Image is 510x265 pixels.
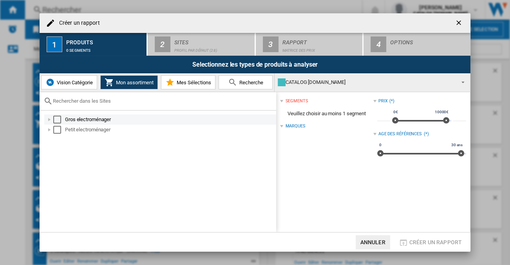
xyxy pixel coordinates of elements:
div: 4 [371,36,386,52]
span: Mes Sélections [175,80,211,85]
span: Veuillez choisir au moins 1 segment [280,106,373,121]
div: Profil par défaut (28) [174,44,251,53]
div: Gros electroménager [65,116,275,123]
span: 30 ans [450,142,464,148]
div: 0 segments [66,44,143,53]
div: 1 [47,36,62,52]
div: Age des références [378,131,422,137]
div: Matrice des prix [282,44,360,53]
span: Créer un rapport [409,239,462,245]
button: Créer un rapport [396,235,464,249]
h4: Créer un rapport [55,19,100,27]
div: CATALOG [DOMAIN_NAME] [278,77,454,88]
button: getI18NText('BUTTONS.CLOSE_DIALOG') [452,15,467,31]
span: Recherche [237,80,263,85]
div: Rapport [282,36,360,44]
div: 2 [155,36,170,52]
button: 4 Options [364,33,470,56]
button: Recherche [219,75,273,89]
div: segments [285,98,308,104]
span: Mon assortiment [114,80,154,85]
button: Mes Sélections [161,75,215,89]
div: Sites [174,36,251,44]
span: 0 [378,142,383,148]
button: 2 Sites Profil par défaut (28) [148,33,255,56]
md-checkbox: Select [53,126,65,134]
img: wiser-icon-blue.png [45,78,55,87]
span: Vision Catégorie [55,80,93,85]
div: 3 [263,36,279,52]
span: 10000€ [434,109,450,115]
div: Produits [66,36,143,44]
ng-md-icon: getI18NText('BUTTONS.CLOSE_DIALOG') [455,19,464,28]
button: 1 Produits 0 segments [40,33,147,56]
span: 0€ [392,109,399,115]
div: Prix [378,98,388,104]
div: Marques [285,123,305,129]
div: Petit electroménager [65,126,275,134]
input: Rechercher dans les Sites [53,98,272,104]
div: Selectionnez les types de produits à analyser [40,56,470,73]
md-checkbox: Select [53,116,65,123]
button: Annuler [356,235,390,249]
div: Options [390,36,467,44]
button: 3 Rapport Matrice des prix [256,33,364,56]
button: Mon assortiment [100,75,158,89]
button: Vision Catégorie [41,75,97,89]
